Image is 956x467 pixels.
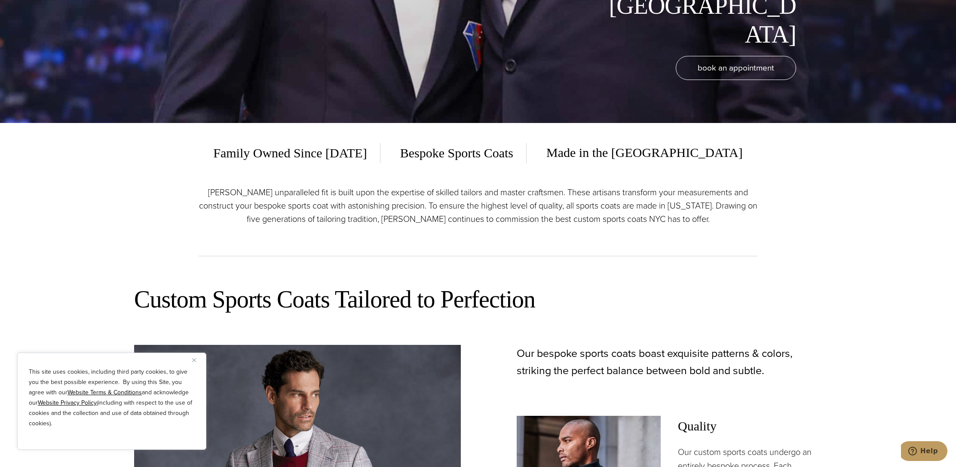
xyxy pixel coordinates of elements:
[134,284,822,315] h2: Custom Sports Coats Tailored to Perfection
[678,416,822,436] span: Quality
[192,358,196,362] img: Close
[29,367,195,429] p: This site uses cookies, including third party cookies, to give you the best possible experience. ...
[192,355,202,365] button: Close
[67,388,142,397] a: Website Terms & Conditions
[676,56,796,80] a: book an appointment
[901,441,947,463] iframe: Opens a widget where you can chat to one of our agents
[533,142,743,163] span: Made in the [GEOGRAPHIC_DATA]
[213,143,380,163] span: Family Owned Since [DATE]
[517,345,822,379] p: Our bespoke sports coats boast exquisite patterns & colors, striking the perfect balance between ...
[199,186,757,226] p: [PERSON_NAME] unparalleled fit is built upon the expertise of skilled tailors and master craftsme...
[387,143,527,163] span: Bespoke Sports Coats
[698,61,774,74] span: book an appointment
[38,398,97,407] a: Website Privacy Policy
